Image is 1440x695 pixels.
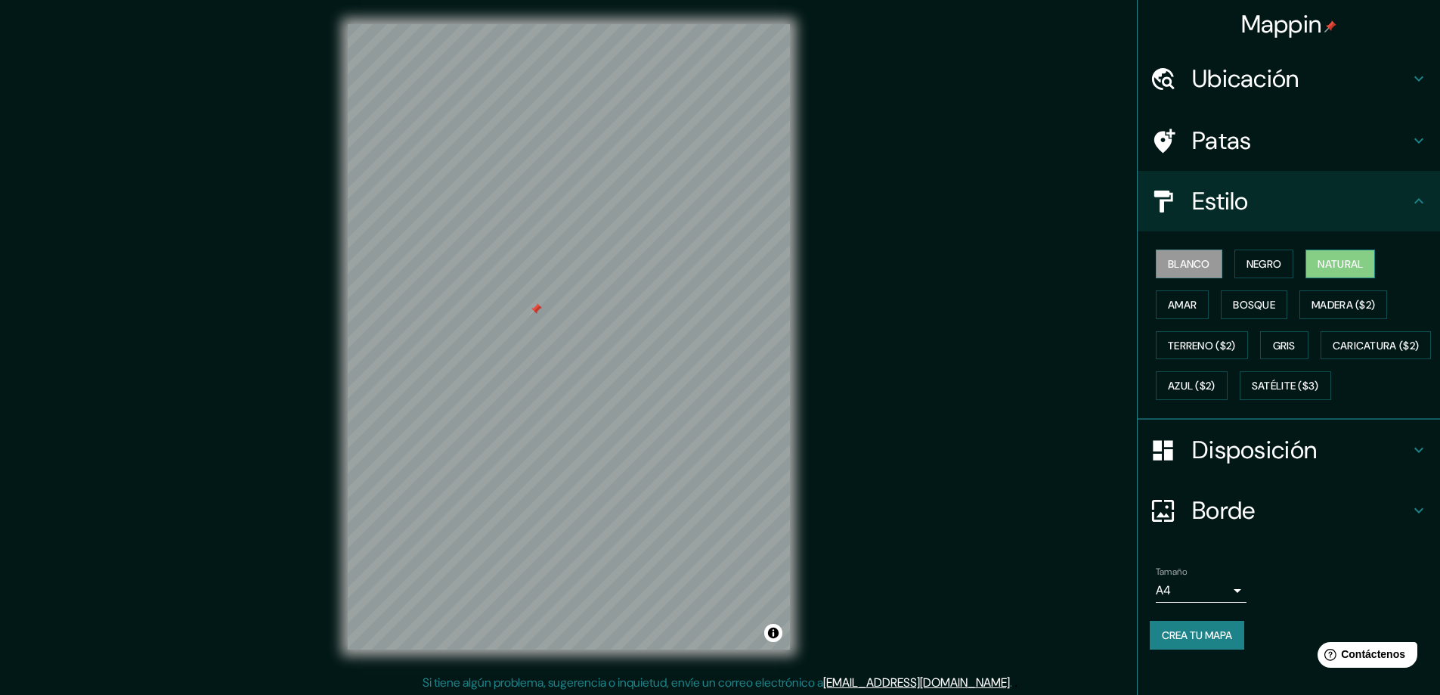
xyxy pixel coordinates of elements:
button: Gris [1260,331,1308,360]
font: . [1014,674,1017,690]
font: Mappin [1241,8,1322,40]
font: Madera ($2) [1311,298,1375,312]
img: pin-icon.png [1324,20,1336,33]
button: Azul ($2) [1156,371,1228,400]
font: Amar [1168,298,1197,312]
div: A4 [1156,579,1246,603]
font: Natural [1318,257,1363,271]
button: Terreno ($2) [1156,331,1248,360]
button: Bosque [1221,290,1287,319]
button: Negro [1234,250,1294,278]
font: . [1010,675,1012,690]
font: Tamaño [1156,566,1187,578]
div: Borde [1138,480,1440,541]
font: Negro [1246,257,1282,271]
iframe: Lanzador de widgets de ayuda [1305,636,1423,678]
button: Caricatura ($2) [1321,331,1432,360]
font: Si tiene algún problema, sugerencia o inquietud, envíe un correo electrónico a [423,675,823,690]
div: Disposición [1138,420,1440,480]
font: Terreno ($2) [1168,339,1236,352]
font: Caricatura ($2) [1333,339,1420,352]
font: Estilo [1192,185,1249,217]
font: A4 [1156,582,1171,598]
button: Crea tu mapa [1150,621,1244,650]
font: Crea tu mapa [1162,628,1232,642]
div: Patas [1138,110,1440,171]
div: Ubicación [1138,48,1440,109]
font: Disposición [1192,434,1317,466]
button: Activar o desactivar atribución [764,624,782,642]
font: Blanco [1168,257,1210,271]
a: [EMAIL_ADDRESS][DOMAIN_NAME] [823,675,1010,690]
button: Satélite ($3) [1240,371,1331,400]
canvas: Mapa [348,24,790,650]
button: Blanco [1156,250,1222,278]
font: Gris [1273,339,1296,352]
button: Amar [1156,290,1209,319]
div: Estilo [1138,171,1440,231]
font: Ubicación [1192,63,1299,95]
font: Borde [1192,495,1256,526]
font: Azul ($2) [1168,380,1215,393]
font: Bosque [1233,298,1275,312]
font: . [1012,674,1014,690]
font: Patas [1192,125,1252,157]
font: Satélite ($3) [1252,380,1319,393]
button: Natural [1305,250,1375,278]
button: Madera ($2) [1299,290,1387,319]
